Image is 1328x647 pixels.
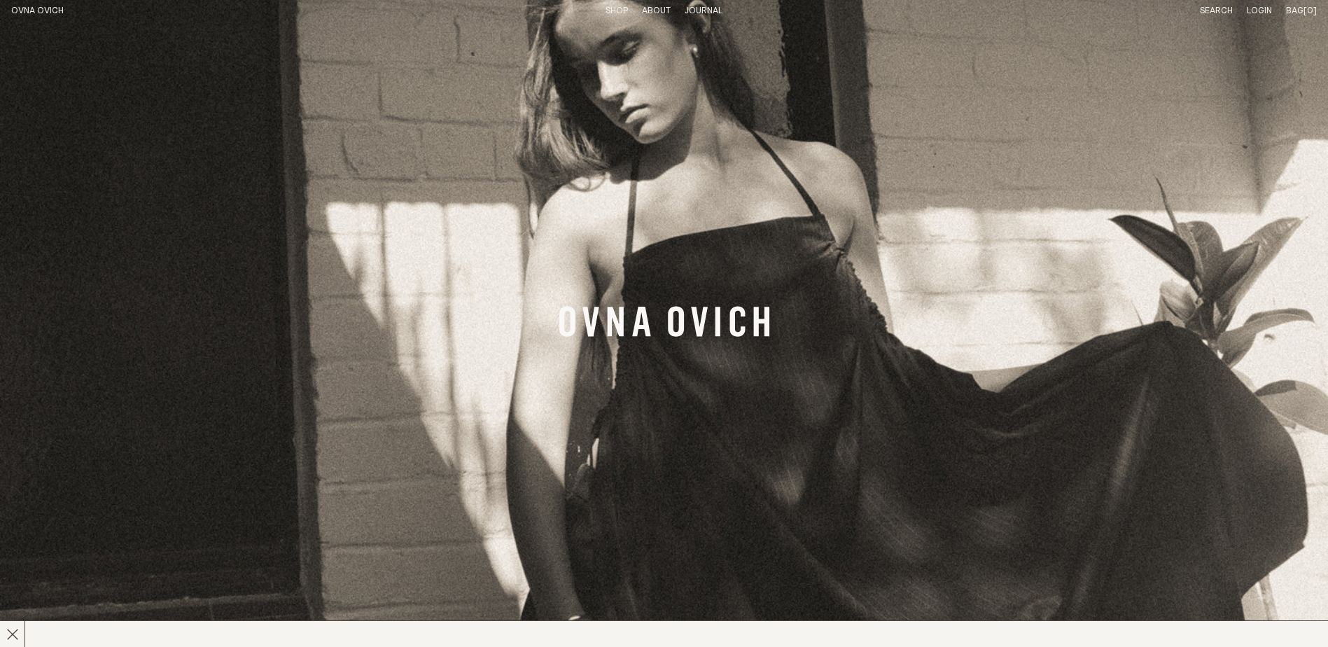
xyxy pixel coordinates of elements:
[642,6,671,18] summary: About
[1286,6,1303,15] span: Bag
[1247,6,1272,15] a: Login
[606,6,628,15] a: Shop
[685,6,722,15] a: Journal
[559,306,769,341] a: Banner Link
[11,6,64,15] a: Home
[1200,6,1233,15] a: Search
[1303,6,1317,15] span: [0]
